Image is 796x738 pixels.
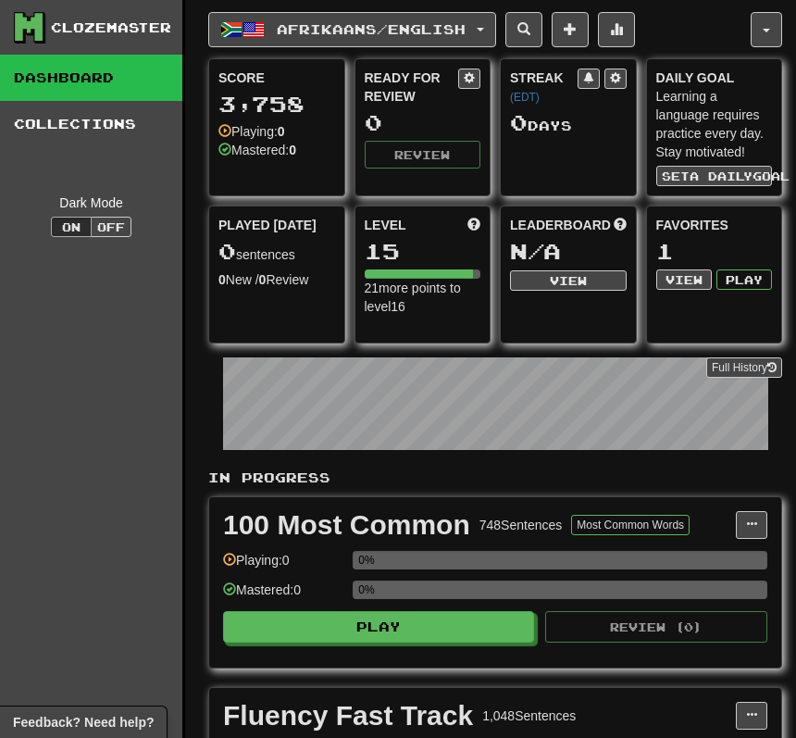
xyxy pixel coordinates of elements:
[91,217,131,237] button: Off
[218,69,335,87] div: Score
[277,21,466,37] span: Afrikaans / English
[656,87,773,161] div: Learning a language requires practice every day. Stay motivated!
[614,216,627,234] span: This week in points, UTC
[365,69,459,106] div: Ready for Review
[656,216,773,234] div: Favorites
[656,269,712,290] button: View
[479,516,563,534] div: 748 Sentences
[218,238,236,264] span: 0
[218,272,226,287] strong: 0
[656,69,773,87] div: Daily Goal
[259,272,267,287] strong: 0
[218,216,317,234] span: Played [DATE]
[208,12,496,47] button: Afrikaans/English
[690,169,752,182] span: a daily
[218,141,296,159] div: Mastered:
[598,12,635,47] button: More stats
[510,238,561,264] span: N/A
[510,69,578,106] div: Streak
[51,19,171,37] div: Clozemaster
[716,269,772,290] button: Play
[656,166,773,186] button: Seta dailygoal
[365,279,481,316] div: 21 more points to level 16
[365,141,481,169] button: Review
[365,240,481,263] div: 15
[656,240,773,263] div: 1
[208,469,782,487] p: In Progress
[51,217,92,237] button: On
[706,357,782,378] a: Full History
[482,707,576,725] div: 1,048 Sentences
[510,270,627,291] button: View
[510,111,627,135] div: Day s
[545,611,767,643] button: Review (0)
[505,12,542,47] button: Search sentences
[510,91,540,104] a: (EDT)
[510,216,611,234] span: Leaderboard
[571,515,690,535] button: Most Common Words
[223,511,470,539] div: 100 Most Common
[278,124,285,139] strong: 0
[223,702,473,730] div: Fluency Fast Track
[218,93,335,116] div: 3,758
[365,111,481,134] div: 0
[14,194,168,212] div: Dark Mode
[223,581,343,611] div: Mastered: 0
[552,12,589,47] button: Add sentence to collection
[223,551,343,582] div: Playing: 0
[218,122,285,141] div: Playing:
[289,143,296,157] strong: 0
[13,713,154,732] span: Open feedback widget
[218,240,335,264] div: sentences
[467,216,480,234] span: Score more points to level up
[510,109,528,135] span: 0
[365,216,406,234] span: Level
[223,611,534,643] button: Play
[218,270,335,289] div: New / Review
